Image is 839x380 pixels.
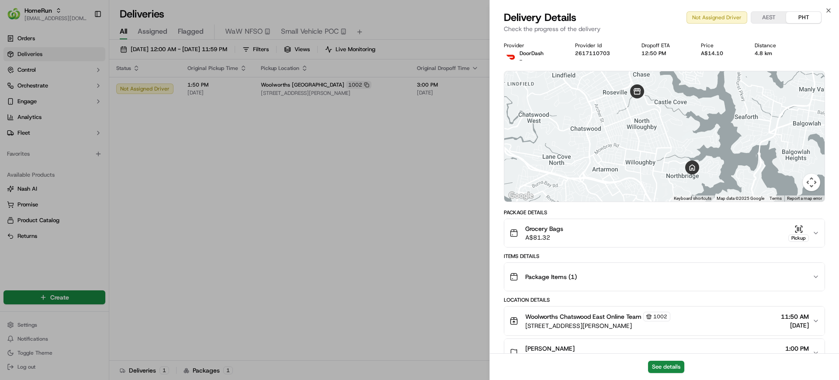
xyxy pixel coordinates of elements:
[641,50,687,57] div: 12:50 PM
[504,10,576,24] span: Delivery Details
[504,42,561,49] div: Provider
[504,307,825,335] button: Woolworths Chatswood East Online Team1002[STREET_ADDRESS][PERSON_NAME]11:50 AM[DATE]
[788,225,809,242] button: Pickup
[504,50,518,64] img: doordash_logo_v2.png
[755,50,794,57] div: 4.8 km
[504,339,825,367] button: [PERSON_NAME][STREET_ADDRESS][PERSON_NAME]1:00 PM[DATE]
[785,353,809,362] span: [DATE]
[525,321,670,330] span: [STREET_ADDRESS][PERSON_NAME]
[525,272,577,281] span: Package Items ( 1 )
[641,42,687,49] div: Dropoff ETA
[755,42,794,49] div: Distance
[504,219,825,247] button: Grocery BagsA$81.32Pickup
[781,312,809,321] span: 11:50 AM
[520,57,522,64] span: -
[504,263,825,291] button: Package Items (1)
[785,344,809,353] span: 1:00 PM
[504,24,825,33] p: Check the progress of the delivery
[520,50,544,57] p: DoorDash
[787,196,822,201] a: Report a map error
[653,313,667,320] span: 1002
[525,233,563,242] span: A$81.32
[525,312,641,321] span: Woolworths Chatswood East Online Team
[674,195,711,202] button: Keyboard shortcuts
[701,50,741,57] div: A$14.10
[525,344,575,353] span: [PERSON_NAME]
[781,321,809,330] span: [DATE]
[525,353,632,362] span: [STREET_ADDRESS][PERSON_NAME]
[786,12,821,23] button: PHT
[504,209,825,216] div: Package Details
[506,190,535,202] a: Open this area in Google Maps (opens a new window)
[770,196,782,201] a: Terms (opens in new tab)
[525,224,563,233] span: Grocery Bags
[717,196,764,201] span: Map data ©2025 Google
[575,50,610,57] button: 2617110703
[701,42,741,49] div: Price
[575,42,628,49] div: Provider Id
[506,190,535,202] img: Google
[803,174,820,191] button: Map camera controls
[648,361,684,373] button: See details
[504,296,825,303] div: Location Details
[788,234,809,242] div: Pickup
[751,12,786,23] button: AEST
[504,253,825,260] div: Items Details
